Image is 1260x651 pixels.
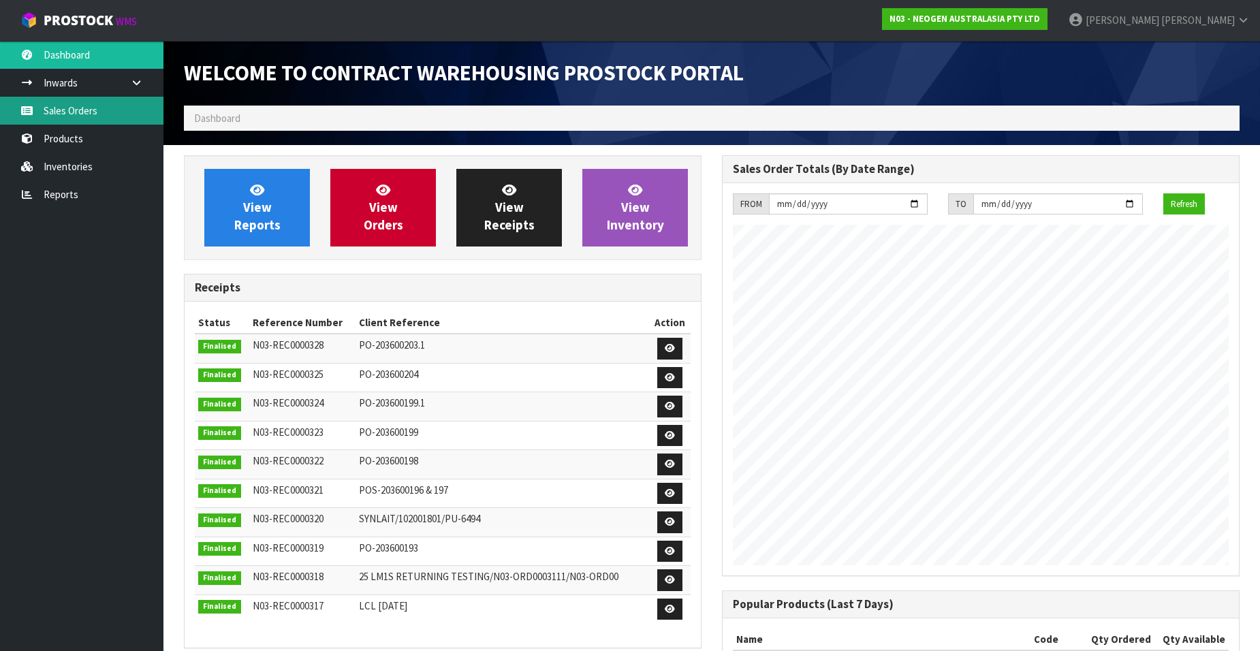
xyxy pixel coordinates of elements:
a: ViewOrders [330,169,436,247]
span: View Inventory [607,182,664,233]
span: Finalised [198,398,241,411]
span: PO-203600199.1 [359,396,425,409]
span: N03-REC0000325 [253,368,324,381]
span: Finalised [198,456,241,469]
span: Finalised [198,571,241,585]
h3: Popular Products (Last 7 Days) [733,598,1229,611]
span: Finalised [198,513,241,527]
span: [PERSON_NAME] [1086,14,1159,27]
th: Client Reference [356,312,649,334]
img: cube-alt.png [20,12,37,29]
a: ViewReports [204,169,310,247]
span: Finalised [198,340,241,353]
span: N03-REC0000320 [253,512,324,525]
span: N03-REC0000322 [253,454,324,467]
th: Status [195,312,249,334]
div: TO [948,193,973,215]
span: ProStock [44,12,113,29]
a: ViewReceipts [456,169,562,247]
span: View Orders [364,182,403,233]
th: Qty Available [1154,629,1229,650]
th: Code [1030,629,1084,650]
span: View Receipts [484,182,535,233]
span: POS-203600196 & 197 [359,483,448,496]
span: Finalised [198,426,241,440]
a: ViewInventory [582,169,688,247]
span: PO-203600193 [359,541,418,554]
span: N03-REC0000317 [253,599,324,612]
button: Refresh [1163,193,1205,215]
span: [PERSON_NAME] [1161,14,1235,27]
span: N03-REC0000319 [253,541,324,554]
span: LCL [DATE] [359,599,407,612]
th: Reference Number [249,312,356,334]
strong: N03 - NEOGEN AUSTRALASIA PTY LTD [889,13,1040,25]
span: Dashboard [194,112,240,125]
span: PO-203600204 [359,368,418,381]
span: View Reports [234,182,281,233]
span: PO-203600203.1 [359,338,425,351]
small: WMS [116,15,137,28]
span: N03-REC0000324 [253,396,324,409]
span: N03-REC0000328 [253,338,324,351]
span: Finalised [198,368,241,382]
span: Welcome to Contract Warehousing ProStock Portal [184,59,744,86]
th: Name [733,629,1030,650]
th: Action [649,312,691,334]
th: Qty Ordered [1084,629,1154,650]
h3: Receipts [195,281,691,294]
span: SYNLAIT/102001801/PU-6494 [359,512,480,525]
span: PO-203600199 [359,426,418,439]
h3: Sales Order Totals (By Date Range) [733,163,1229,176]
span: N03-REC0000318 [253,570,324,583]
div: FROM [733,193,769,215]
span: Finalised [198,600,241,614]
span: Finalised [198,484,241,498]
span: Finalised [198,542,241,556]
span: PO-203600198 [359,454,418,467]
span: N03-REC0000321 [253,483,324,496]
span: 25 LM1S RETURNING TESTING/N03-ORD0003111/N03-ORD00 [359,570,618,583]
span: N03-REC0000323 [253,426,324,439]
